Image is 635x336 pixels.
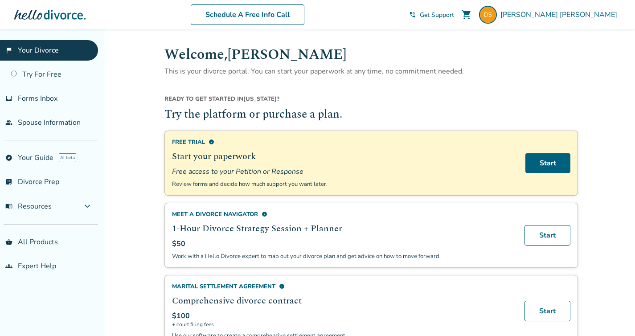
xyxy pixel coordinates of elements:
a: Start [524,225,570,246]
span: $50 [172,239,185,249]
span: + court filing fees [172,321,514,328]
span: info [279,283,285,289]
h2: Comprehensive divorce contract [172,294,514,307]
h2: Try the platform or purchase a plan. [164,107,578,123]
a: phone_in_talkGet Support [409,11,454,19]
iframe: Chat Widget [590,293,635,336]
div: Marital Settlement Agreement [172,283,514,291]
span: expand_more [82,201,93,212]
h2: Start your paperwork [172,150,515,163]
span: shopping_cart [461,9,472,20]
a: Start [524,301,570,321]
span: Get Support [420,11,454,19]
span: $100 [172,311,190,321]
h1: Welcome, [PERSON_NAME] [164,44,578,66]
div: Meet a divorce navigator [172,210,514,218]
span: AI beta [59,153,76,162]
span: Ready to get started in [164,95,243,103]
span: people [5,119,12,126]
span: inbox [5,95,12,102]
span: [PERSON_NAME] [PERSON_NAME] [500,10,621,20]
div: [US_STATE] ? [164,95,578,107]
a: Schedule A Free Info Call [191,4,304,25]
p: Review forms and decide how much support you want later. [172,180,515,188]
span: info [209,139,214,145]
span: Resources [5,201,52,211]
img: dswezey2+portal1@gmail.com [479,6,497,24]
span: explore [5,154,12,161]
span: flag_2 [5,47,12,54]
a: Start [525,153,570,173]
span: Free access to your Petition or Response [172,167,515,176]
p: This is your divorce portal. You can start your paperwork at any time, no commitment needed. [164,66,578,77]
span: shopping_basket [5,238,12,246]
div: Free Trial [172,138,515,146]
span: info [262,211,267,217]
p: Work with a Hello Divorce expert to map out your divorce plan and get advice on how to move forward. [172,252,514,260]
h2: 1-Hour Divorce Strategy Session + Planner [172,222,514,235]
span: list_alt_check [5,178,12,185]
span: phone_in_talk [409,11,416,18]
span: groups [5,262,12,270]
span: menu_book [5,203,12,210]
span: Forms Inbox [18,94,57,103]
